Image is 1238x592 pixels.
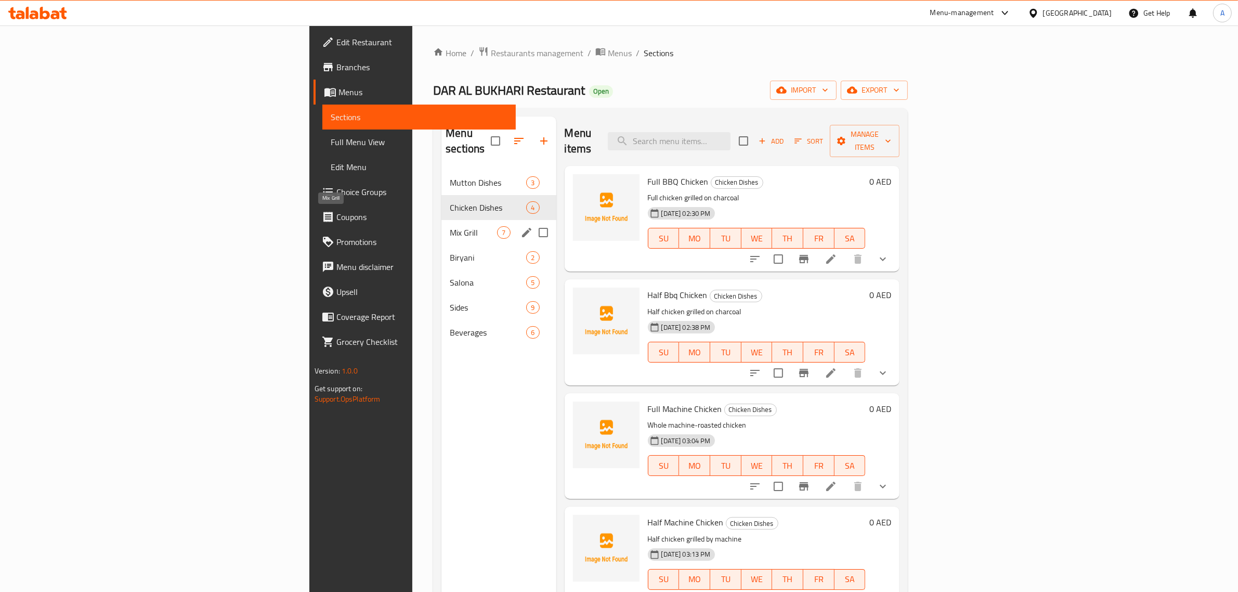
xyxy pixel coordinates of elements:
span: MO [683,572,706,587]
span: 6 [527,328,539,338]
img: Full BBQ Chicken [573,174,640,241]
div: Chicken Dishes [724,404,777,416]
span: Open [589,87,613,96]
button: SU [648,455,680,476]
button: TU [710,342,741,363]
p: Whole machine-roasted chicken [648,419,866,432]
span: TH [776,572,799,587]
span: Get support on: [315,382,362,395]
span: Chicken Dishes [450,201,526,214]
span: A [1220,7,1224,19]
span: Chicken Dishes [710,290,762,302]
button: SU [648,342,680,363]
p: Full chicken grilled on charcoal [648,191,866,204]
img: Full Machine Chicken [573,402,640,468]
button: WE [741,228,773,249]
button: MO [679,569,710,590]
div: Beverages6 [441,320,556,345]
span: Menus [608,47,632,59]
div: items [526,201,539,214]
div: Mix Grill7edit [441,220,556,245]
span: SA [839,231,862,246]
button: WE [741,455,773,476]
button: SU [648,228,680,249]
button: sort-choices [742,361,767,385]
span: Edit Restaurant [336,36,508,48]
a: Sections [322,105,516,130]
h6: 0 AED [869,402,891,416]
button: Branch-specific-item [791,474,816,499]
button: WE [741,569,773,590]
a: Coverage Report [314,304,516,329]
div: Biryani2 [441,245,556,270]
span: MO [683,345,706,360]
span: Menu disclaimer [336,261,508,273]
h2: Menu items [565,125,596,157]
li: / [636,47,640,59]
a: Support.OpsPlatform [315,392,381,406]
div: items [526,176,539,189]
span: MO [683,458,706,473]
div: [GEOGRAPHIC_DATA] [1043,7,1112,19]
span: Manage items [838,128,891,154]
a: Upsell [314,279,516,304]
span: TH [776,345,799,360]
span: Select to update [767,248,789,270]
button: Sort [792,133,826,149]
span: WE [746,231,768,246]
button: delete [845,361,870,385]
span: WE [746,458,768,473]
span: Select section [733,130,754,152]
button: TU [710,228,741,249]
a: Choice Groups [314,179,516,204]
span: Upsell [336,286,508,298]
a: Grocery Checklist [314,329,516,354]
nav: Menu sections [441,166,556,349]
a: Branches [314,55,516,80]
span: Mix Grill [450,226,497,239]
span: SU [653,572,675,587]
span: Salona [450,276,526,289]
h6: 0 AED [869,515,891,530]
p: Half chicken grilled on charcoal [648,305,866,318]
div: Open [589,85,613,98]
a: Edit Menu [322,155,516,179]
button: MO [679,228,710,249]
span: Sides [450,301,526,314]
input: search [608,132,731,150]
div: items [526,326,539,339]
button: FR [803,455,835,476]
a: Menu disclaimer [314,254,516,279]
span: FR [807,572,830,587]
span: export [849,84,900,97]
a: Menus [314,80,516,105]
span: Coupons [336,211,508,223]
span: Beverages [450,326,526,339]
span: Select to update [767,362,789,384]
a: Restaurants management [478,46,583,60]
div: Menu-management [930,7,994,19]
a: Edit menu item [825,480,837,493]
a: Full Menu View [322,130,516,155]
a: Edit menu item [825,253,837,265]
button: Manage items [830,125,900,157]
span: Sort [794,135,823,147]
span: Add [757,135,785,147]
span: [DATE] 03:13 PM [657,549,715,559]
span: [DATE] 02:30 PM [657,209,715,218]
div: items [526,251,539,264]
span: TU [714,231,737,246]
button: TH [772,569,803,590]
span: Menus [338,86,508,98]
button: delete [845,247,870,272]
span: 3 [527,178,539,188]
span: 1.0.0 [342,364,358,378]
span: SA [839,345,862,360]
span: import [778,84,828,97]
span: Add item [754,133,788,149]
span: FR [807,345,830,360]
button: show more [870,247,895,272]
span: Choice Groups [336,186,508,198]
